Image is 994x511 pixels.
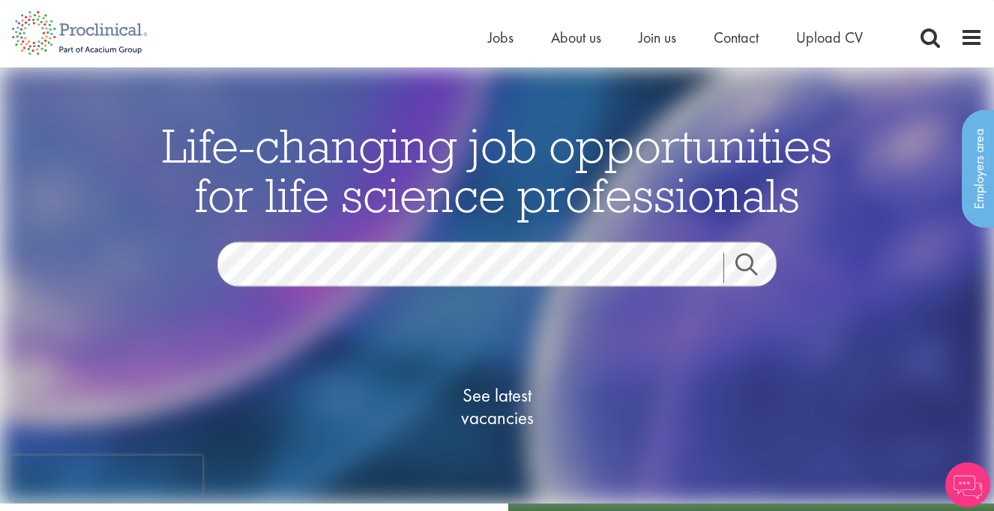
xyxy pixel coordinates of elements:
a: About us [551,28,601,47]
a: See latestvacancies [422,324,572,489]
a: Jobs [488,28,513,47]
a: Join us [639,28,676,47]
img: candidate home [1,67,993,504]
a: Upload CV [796,28,863,47]
a: Job search submit button [723,253,788,283]
a: Contact [714,28,759,47]
span: See latest vacancies [422,384,572,429]
iframe: reCAPTCHA [10,456,202,501]
img: Chatbot [945,462,990,507]
span: Life-changing job opportunities for life science professionals [162,115,832,225]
